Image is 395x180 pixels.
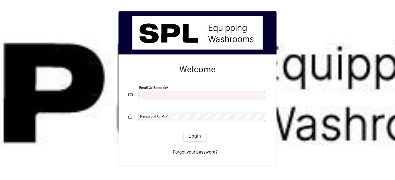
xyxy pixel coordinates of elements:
[173,149,218,155] span: Forgot your password?
[184,130,206,142] button: Login
[139,86,167,90] mat-label: Email or Barcode
[189,133,201,139] span: Login
[170,146,220,158] a: Forgot your password?
[128,64,267,75] h2: Welcome
[140,114,167,118] mat-label: Password or Pin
